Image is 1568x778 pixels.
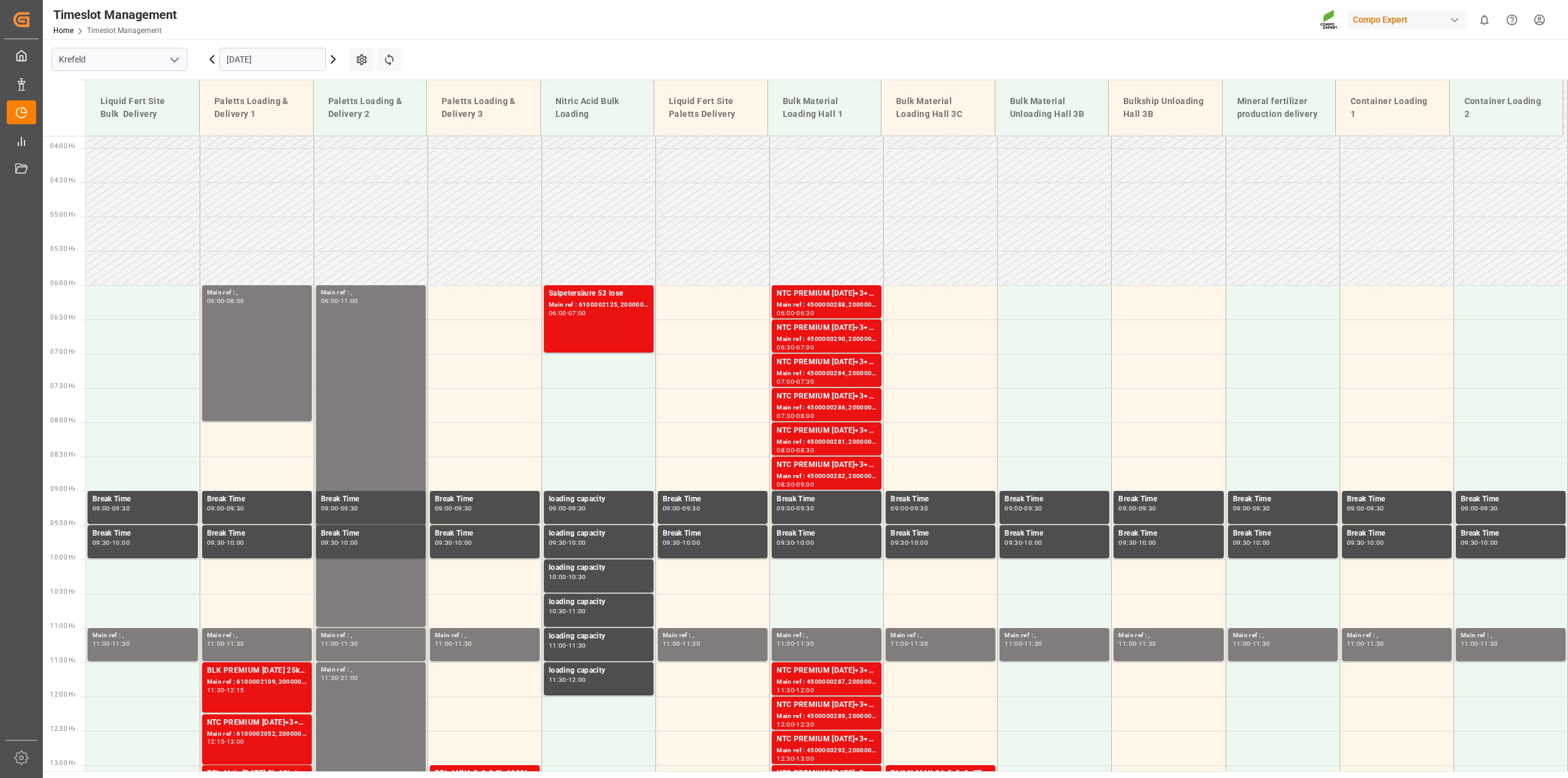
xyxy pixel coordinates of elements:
div: 07:00 [796,345,814,350]
div: 10:00 [1253,540,1270,545]
div: 09:00 [1461,506,1479,511]
div: 10:00 [341,540,358,545]
div: 11:00 [891,641,908,646]
div: NTC PREMIUM [DATE]+3+TE BULK [777,699,876,711]
div: loading capacity [549,665,649,677]
div: Break Time [1005,528,1104,540]
div: 10:00 [549,574,567,580]
div: 09:30 [1233,540,1251,545]
div: 11:00 [321,641,339,646]
div: - [1022,506,1024,511]
div: 11:00 [663,641,680,646]
div: Break Time [777,528,876,540]
div: 10:00 [682,540,700,545]
div: loading capacity [549,528,649,540]
div: NTC PREMIUM [DATE]+3+TE BULK [777,733,876,746]
div: 06:00 [549,310,567,316]
div: Liquid Fert Site Paletts Delivery [664,90,758,125]
div: - [1364,506,1366,511]
div: - [453,540,454,545]
img: Screenshot%202023-09-29%20at%2010.02.21.png_1712312052.png [1320,9,1340,31]
button: Help Center [1498,6,1526,34]
button: show 0 new notifications [1471,6,1498,34]
div: Main ref : 4500000281, 2000000239 [777,437,876,447]
div: - [794,641,796,646]
div: Break Time [207,493,307,506]
div: Main ref : 6100002125, 2000001647 [549,300,649,310]
div: 09:30 [1347,540,1365,545]
div: 10:00 [454,540,472,545]
span: 06:00 Hr [50,280,75,286]
div: 06:00 [321,298,339,304]
div: - [567,310,568,316]
div: 09:30 [1480,506,1498,511]
div: - [1136,641,1138,646]
div: Break Time [1461,493,1561,506]
div: 11:30 [112,641,130,646]
div: 09:30 [663,540,680,545]
div: Main ref : 4500000288, 2000000239 [777,300,876,310]
div: - [908,641,910,646]
div: 11:30 [454,641,472,646]
div: 10:00 [1024,540,1042,545]
div: 11:00 [1233,641,1251,646]
div: Main ref : , [1233,630,1333,641]
div: 09:00 [1118,506,1136,511]
div: Main ref : 6100002052, 2000000797 [207,729,307,739]
div: Main ref : , [891,630,990,641]
div: - [794,447,796,453]
div: Break Time [1347,493,1447,506]
div: Main ref : , [777,630,876,641]
span: 09:00 Hr [50,485,75,492]
div: 11:00 [777,641,794,646]
div: - [1250,540,1252,545]
div: Paletts Loading & Delivery 3 [437,90,530,125]
div: 07:30 [796,379,814,384]
a: Home [53,26,73,35]
div: - [794,506,796,511]
div: Main ref : 4500000290, 2000000239 [777,334,876,345]
div: - [1250,641,1252,646]
div: loading capacity [549,493,649,506]
div: 09:30 [910,506,928,511]
div: - [908,540,910,545]
div: 09:30 [1005,540,1022,545]
div: NTC PREMIUM [DATE]+3+TE BULK [777,356,876,368]
div: 09:00 [891,506,908,511]
div: Main ref : , [1461,630,1561,641]
input: DD.MM.YYYY [219,48,326,71]
div: 11:30 [682,641,700,646]
div: 10:00 [910,540,928,545]
div: Bulk Material Loading Hall 3C [891,90,985,125]
div: - [794,722,796,727]
div: loading capacity [549,562,649,574]
div: - [453,641,454,646]
div: 10:00 [796,540,814,545]
div: 09:30 [454,506,472,511]
div: 12:30 [777,756,794,761]
div: 10:30 [549,608,567,614]
div: 09:30 [321,540,339,545]
div: Break Time [1233,493,1333,506]
div: 11:30 [1480,641,1498,646]
div: - [110,506,112,511]
div: - [1136,506,1138,511]
div: 09:00 [207,506,225,511]
div: Liquid Fert Site Bulk Delivery [96,90,189,125]
div: - [567,643,568,648]
div: 09:00 [796,482,814,487]
div: 11:30 [777,687,794,693]
div: - [224,641,226,646]
span: 05:00 Hr [50,211,75,218]
div: 10:00 [1139,540,1156,545]
div: - [567,506,568,511]
div: 10:00 [568,540,586,545]
div: 11:30 [321,675,339,681]
div: 09:00 [321,506,339,511]
div: - [224,506,226,511]
div: 09:30 [435,540,453,545]
div: - [567,608,568,614]
span: 13:00 Hr [50,760,75,766]
div: - [794,482,796,487]
div: 09:30 [682,506,700,511]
